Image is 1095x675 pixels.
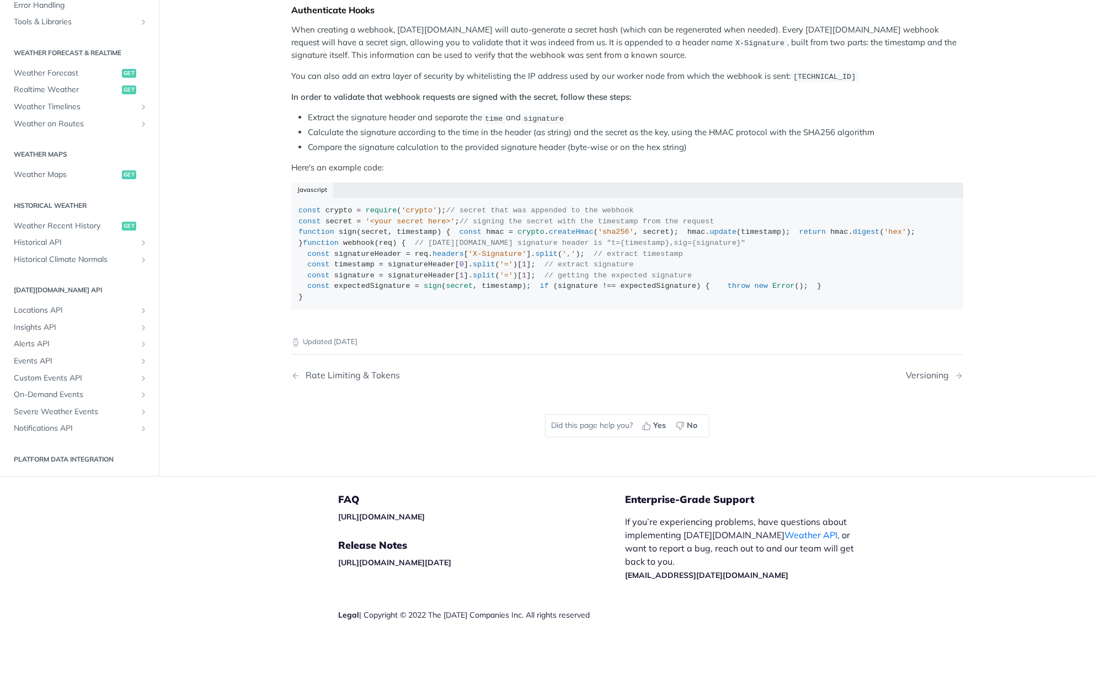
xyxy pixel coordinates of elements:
[799,228,826,236] span: return
[397,228,437,236] span: timestamp
[672,417,703,434] button: No
[139,238,148,247] button: Show subpages for Historical API
[122,221,136,230] span: get
[139,424,148,433] button: Show subpages for Notifications API
[594,250,683,258] span: // extract timestamp
[14,423,136,434] span: Notifications API
[446,282,473,290] span: secret
[562,250,575,258] span: ','
[298,217,321,226] span: const
[366,217,455,226] span: '<your secret here>'
[853,228,880,236] span: digest
[460,217,714,226] span: // signing the secret with the timestamp from the request
[728,282,750,290] span: throw
[625,493,883,506] h5: Enterprise-Grade Support
[379,260,383,269] span: =
[356,206,361,215] span: =
[625,570,788,580] a: [EMAIL_ADDRESS][DATE][DOMAIN_NAME]
[14,17,136,28] span: Tools & Libraries
[906,370,963,381] a: Next Page: Versioning
[379,271,383,280] span: =
[687,228,705,236] span: hmac
[638,417,672,434] button: Yes
[388,271,455,280] span: signatureHeader
[308,126,963,139] li: Calculate the signature according to the time in the header (as string) and the secret as the key...
[424,282,441,290] span: sign
[388,260,455,269] span: signatureHeader
[334,271,375,280] span: signature
[772,282,795,290] span: Error
[8,167,151,183] a: Weather Mapsget
[415,239,746,247] span: // [DATE][DOMAIN_NAME] signature header is "t={timestamp},sig={signature}"
[14,220,119,231] span: Weather Recent History
[307,282,330,290] span: const
[8,65,151,81] a: Weather Forecastget
[522,271,526,280] span: 1
[307,250,330,258] span: const
[625,515,866,581] p: If you’re experiencing problems, have questions about implementing [DATE][DOMAIN_NAME] , or want ...
[14,322,136,333] span: Insights API
[338,609,625,620] div: | Copyright © 2022 The [DATE] Companies Inc. All rights reserved
[405,250,410,258] span: =
[509,228,513,236] span: =
[379,239,392,247] span: req
[544,260,634,269] span: // extract signature
[482,282,522,290] span: timestamp
[139,357,148,366] button: Show subpages for Events API
[122,170,136,179] span: get
[8,471,151,488] a: Integrating your Flight Schedule
[122,85,136,94] span: get
[14,305,136,316] span: Locations API
[300,370,400,381] div: Rate Limiting & Tokens
[291,92,632,102] strong: In order to validate that webhook requests are signed with the secret, follow these steps:
[298,205,955,302] div: ( ); ; ( , ) { . ( , ); . ( ); . ( ); } ( ) { . [ ]. ( ); [ ]. ( )[ ]; [ ]. ( )[ ]; ( , ); ( ) { ...
[549,228,594,236] span: createHmac
[14,67,119,78] span: Weather Forecast
[14,406,136,417] span: Severe Weather Events
[415,250,428,258] span: req
[8,336,151,352] a: Alerts APIShow subpages for Alerts API
[139,340,148,349] button: Show subpages for Alerts API
[8,200,151,210] h2: Historical Weather
[830,228,848,236] span: hmac
[334,282,410,290] span: expectedSignature
[139,323,148,331] button: Show subpages for Insights API
[366,206,397,215] span: require
[793,73,856,81] span: [TECHNICAL_ID]
[8,319,151,335] a: Insights APIShow subpages for Insights API
[522,260,526,269] span: 1
[325,206,352,215] span: crypto
[14,356,136,367] span: Events API
[8,302,151,319] a: Locations APIShow subpages for Locations API
[460,260,464,269] span: 0
[545,414,709,437] div: Did this page help you?
[139,255,148,264] button: Show subpages for Historical Climate Normals
[535,250,558,258] span: split
[343,239,375,247] span: webhook
[14,84,119,95] span: Realtime Weather
[139,407,148,416] button: Show subpages for Severe Weather Events
[8,234,151,251] a: Historical APIShow subpages for Historical API
[415,282,419,290] span: =
[291,336,963,347] p: Updated [DATE]
[602,282,616,290] span: !==
[291,4,963,15] div: Authenticate Hooks
[500,271,513,280] span: '='
[139,119,148,128] button: Show subpages for Weather on Routes
[308,111,963,124] li: Extract the signature header and separate the and
[334,250,402,258] span: signatureHeader
[14,118,136,129] span: Weather on Routes
[473,260,495,269] span: split
[307,271,330,280] span: const
[755,282,768,290] span: new
[8,403,151,420] a: Severe Weather EventsShow subpages for Severe Weather Events
[517,228,544,236] span: crypto
[709,228,736,236] span: update
[8,115,151,132] a: Weather on RoutesShow subpages for Weather on Routes
[906,370,954,381] div: Versioning
[334,260,375,269] span: timestamp
[291,24,963,61] p: When creating a webhook, [DATE][DOMAIN_NAME] will auto-generate a secret hash (which can be regen...
[339,228,356,236] span: sign
[8,99,151,115] a: Weather TimelinesShow subpages for Weather Timelines
[620,282,696,290] span: expectedSignature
